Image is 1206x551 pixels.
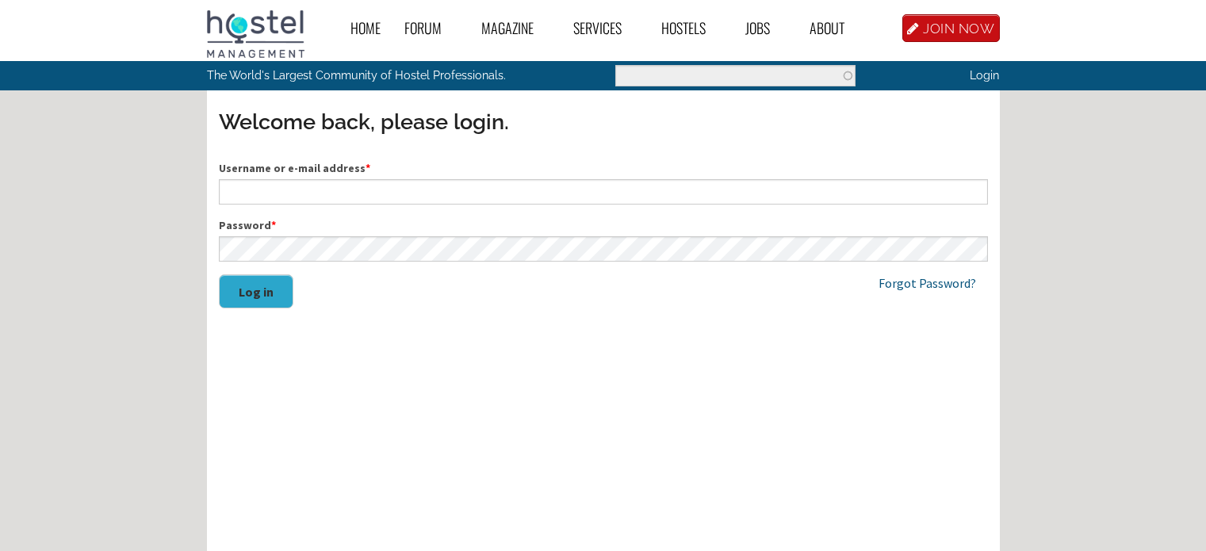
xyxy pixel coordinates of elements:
a: Services [561,10,649,46]
a: Jobs [733,10,798,46]
a: JOIN NOW [902,14,1000,42]
label: Password [219,217,988,234]
img: Hostel Management Home [207,10,304,58]
input: Enter the terms you wish to search for. [615,65,856,86]
span: This field is required. [271,218,276,232]
button: Log in [219,274,293,308]
label: Username or e-mail address [219,160,988,177]
a: Forgot Password? [879,275,976,291]
a: Home [339,10,392,46]
a: About [798,10,872,46]
h3: Welcome back, please login. [219,107,988,137]
a: Hostels [649,10,733,46]
p: The World's Largest Community of Hostel Professionals. [207,61,538,90]
a: Login [970,68,999,82]
a: Magazine [469,10,561,46]
a: Forum [392,10,469,46]
span: This field is required. [366,161,370,175]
